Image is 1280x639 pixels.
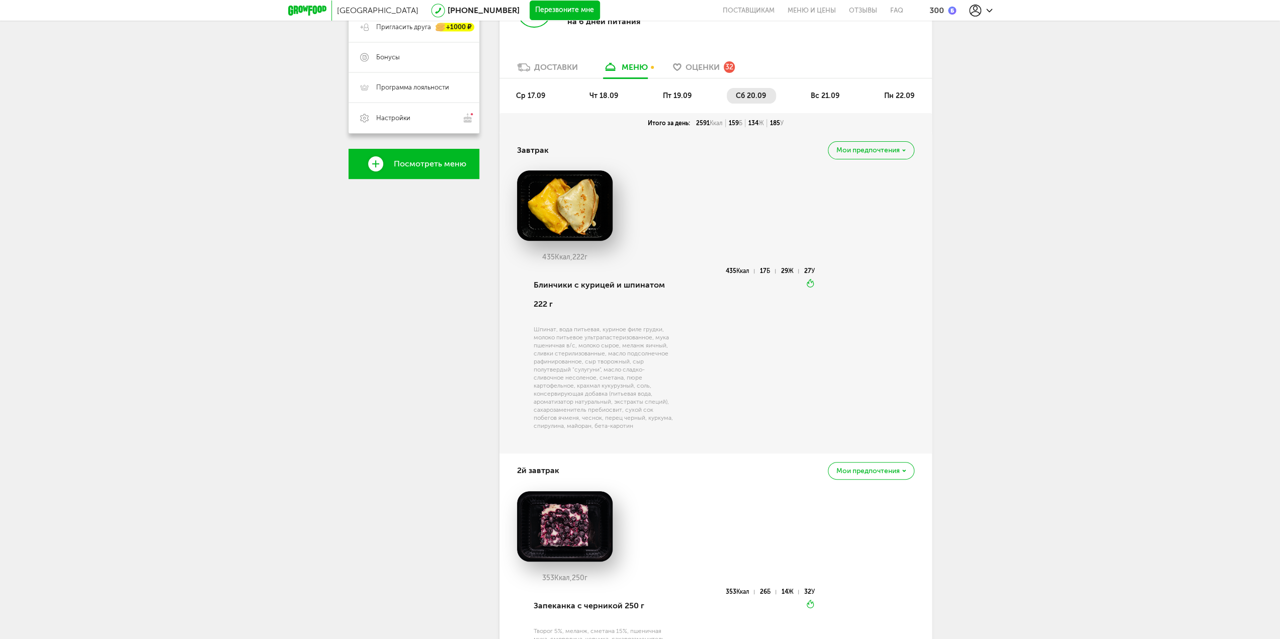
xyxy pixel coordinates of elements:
span: Программа лояльности [376,83,449,92]
img: bonus_b.cdccf46.png [948,7,956,15]
div: 353 250 [517,574,613,582]
span: пн 22.09 [884,92,914,100]
span: Ж [758,120,764,127]
div: 27 [804,269,815,273]
span: пт 19.09 [663,92,692,100]
span: г [584,253,587,261]
div: меню [622,62,648,72]
span: сб 20.09 [736,92,766,100]
a: Программа лояльности [349,72,479,103]
div: 26 [760,590,776,594]
a: Бонусы [349,42,479,72]
button: Перезвоните мне [530,1,600,21]
div: 14 [782,590,799,594]
div: 300 [929,6,944,15]
a: Настройки [349,103,479,133]
img: big_gxlwAbCW2n1J2XiV.png [517,170,613,241]
span: [GEOGRAPHIC_DATA] [337,6,418,15]
h4: 2й завтрак [517,461,559,480]
div: Шпинат, вода питьевая, куриное филе грудки, молоко питьевое ультрапастеризованное, мука пшеничная... [534,325,673,430]
a: Доставки [512,62,583,78]
span: Посмотреть меню [394,159,466,168]
span: Б [739,120,742,127]
span: Б [766,267,770,275]
a: Пригласить друга +1000 ₽ [349,12,479,42]
div: Итого за день: [645,119,693,127]
span: Ккал [736,588,749,595]
div: 17 [760,269,775,273]
span: Ж [788,267,794,275]
img: big_MoPKPmMjtfSDl5PN.png [517,491,613,562]
div: 134 [745,119,767,127]
span: Мои предпочтения [836,147,900,154]
div: 435 [726,269,754,273]
span: Ккал [736,267,749,275]
div: 185 [767,119,787,127]
span: Ккал [710,120,723,127]
span: Пригласить друга [376,23,431,32]
div: 32 [724,61,735,72]
div: 353 [726,590,754,594]
span: У [780,120,784,127]
span: Ккал, [555,253,572,261]
div: Блинчики с курицей и шпинатом 222 г [534,268,673,322]
span: Ккал, [554,574,572,582]
span: г [584,574,587,582]
span: Мои предпочтения [836,468,900,475]
a: Оценки 32 [668,62,740,78]
div: 32 [804,590,815,594]
span: Оценки [686,62,720,72]
a: меню [598,62,653,78]
div: Доставки [534,62,578,72]
a: Посмотреть меню [349,149,479,179]
span: чт 18.09 [589,92,618,100]
div: +1000 ₽ [436,23,474,32]
span: Ж [788,588,794,595]
span: Бонусы [376,53,400,62]
span: У [811,267,815,275]
span: ср 17.09 [516,92,545,100]
div: Запеканка с черникой 250 г [534,589,673,623]
span: Б [767,588,771,595]
a: [PHONE_NUMBER] [448,6,520,15]
span: вс 21.09 [811,92,839,100]
span: Настройки [376,114,410,123]
div: 159 [726,119,745,127]
div: 29 [781,269,799,273]
div: 2591 [693,119,726,127]
span: У [811,588,815,595]
p: на 6 дней питания [567,17,698,26]
div: 435 222 [517,253,613,261]
h4: Завтрак [517,141,549,160]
